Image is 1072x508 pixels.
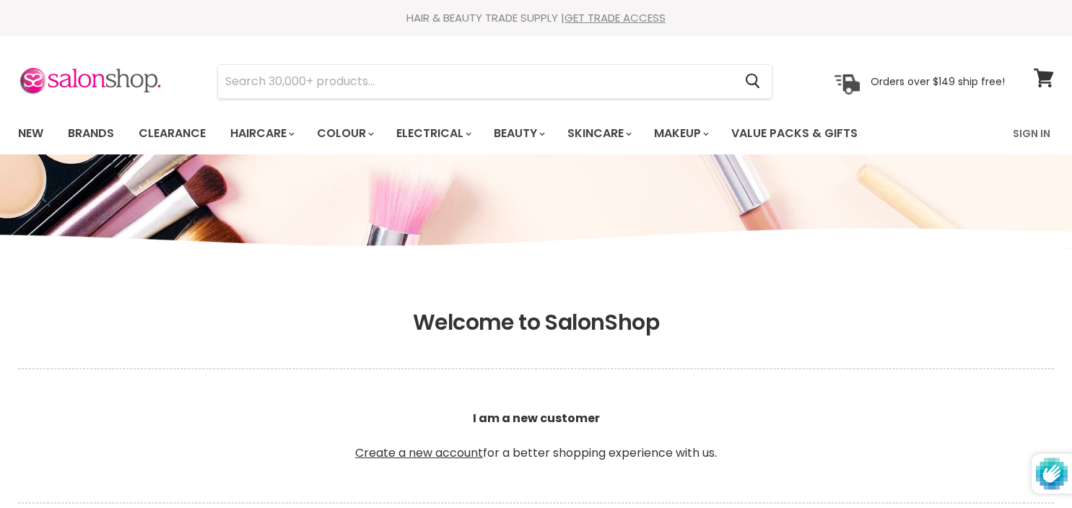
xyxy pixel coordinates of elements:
p: for a better shopping experience with us. [18,375,1054,496]
a: Clearance [128,118,217,149]
ul: Main menu [7,113,936,154]
a: Create a new account [355,444,483,461]
input: Search [218,65,733,98]
a: Sign In [1004,118,1059,149]
img: Protected by hCaptcha [1036,454,1068,494]
a: Electrical [385,118,480,149]
a: Brands [57,118,125,149]
form: Product [217,64,772,99]
a: Beauty [483,118,554,149]
a: Value Packs & Gifts [720,118,868,149]
a: Colour [306,118,383,149]
a: GET TRADE ACCESS [565,10,666,25]
a: New [7,118,54,149]
button: Search [733,65,772,98]
p: Orders over $149 ship free! [871,74,1005,87]
a: Haircare [219,118,303,149]
a: Skincare [557,118,640,149]
b: I am a new customer [473,410,600,426]
a: Makeup [643,118,718,149]
h1: Welcome to SalonShop [18,310,1054,336]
